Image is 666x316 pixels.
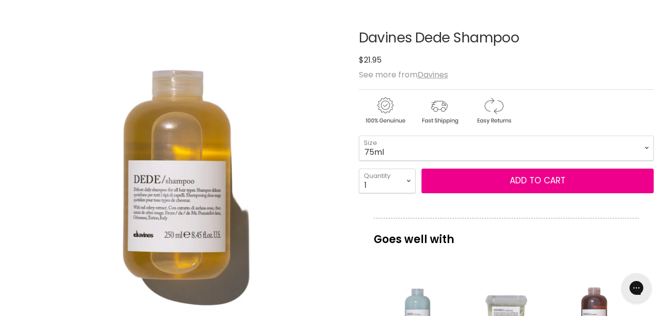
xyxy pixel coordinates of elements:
button: Add to cart [421,169,654,193]
img: returns.gif [467,96,520,126]
iframe: Gorgias live chat messenger [617,270,656,306]
h1: Davines Dede Shampoo [359,31,654,46]
img: shipping.gif [413,96,465,126]
span: Add to cart [510,175,565,186]
p: Goes well with [374,218,639,250]
img: genuine.gif [359,96,411,126]
select: Quantity [359,169,416,193]
a: Davines [418,69,448,80]
span: See more from [359,69,448,80]
span: $21.95 [359,54,382,66]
